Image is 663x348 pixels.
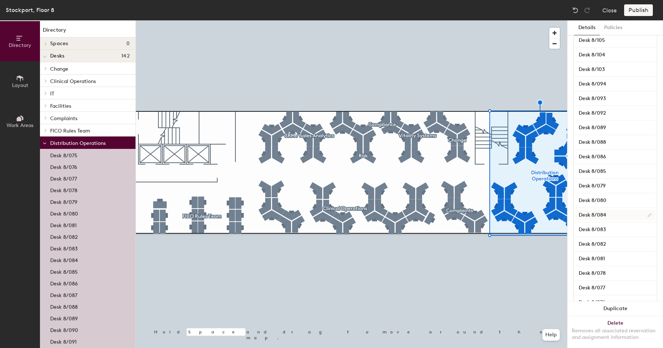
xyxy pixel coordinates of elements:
[575,181,655,191] input: Unnamed desk
[121,53,130,59] span: 142
[575,50,655,60] input: Unnamed desk
[575,254,655,264] input: Unnamed desk
[50,91,54,97] span: IT
[600,20,627,35] button: Policies
[567,316,663,348] button: DeleteRemoves all associated reservation and assignment information
[50,115,77,122] span: Complaints
[50,78,96,84] span: Clinical Operations
[50,267,78,275] p: Desk 8/085
[50,197,77,205] p: Desk 8/079
[567,301,663,316] button: Duplicate
[50,313,78,322] p: Desk 8/089
[50,325,78,333] p: Desk 8/090
[12,82,28,88] span: Layout
[50,290,77,298] p: Desk 8/087
[575,94,655,104] input: Unnamed desk
[50,41,68,47] span: Spaces
[575,166,655,177] input: Unnamed desk
[542,329,560,341] button: Help
[575,79,655,89] input: Unnamed desk
[575,225,655,235] input: Unnamed desk
[50,174,77,182] p: Desk 8/077
[602,4,617,16] button: Close
[50,140,106,146] span: Distribution Operations
[575,123,655,133] input: Unnamed desk
[575,297,655,308] input: Unnamed desk
[126,41,130,47] span: 0
[50,302,78,310] p: Desk 8/088
[50,244,78,252] p: Desk 8/083
[575,35,655,46] input: Unnamed desk
[575,108,655,118] input: Unnamed desk
[583,7,591,14] img: Redo
[50,232,78,240] p: Desk 8/082
[575,283,655,293] input: Unnamed desk
[50,337,77,345] p: Desk 8/091
[575,239,655,249] input: Unnamed desk
[572,328,659,341] div: Removes all associated reservation and assignment information
[50,128,90,134] span: FICO Rules Team
[572,7,579,14] img: Undo
[575,64,655,75] input: Unnamed desk
[575,268,655,278] input: Unnamed desk
[50,209,78,217] p: Desk 8/080
[50,220,77,229] p: Desk 8/081
[40,26,136,37] h1: Directory
[6,5,54,15] div: Stockport, Floor 8
[575,195,655,206] input: Unnamed desk
[9,42,31,48] span: Directory
[50,162,77,170] p: Desk 8/076
[50,53,64,59] span: Desks
[50,185,77,194] p: Desk 8/078
[574,20,600,35] button: Details
[50,66,68,72] span: Change
[50,150,77,159] p: Desk 8/075
[7,122,33,128] span: Work Areas
[50,278,78,287] p: Desk 8/086
[50,255,78,264] p: Desk 8/084
[575,137,655,147] input: Unnamed desk
[575,210,655,220] input: Unnamed desk
[50,103,71,109] span: Facilities
[575,152,655,162] input: Unnamed desk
